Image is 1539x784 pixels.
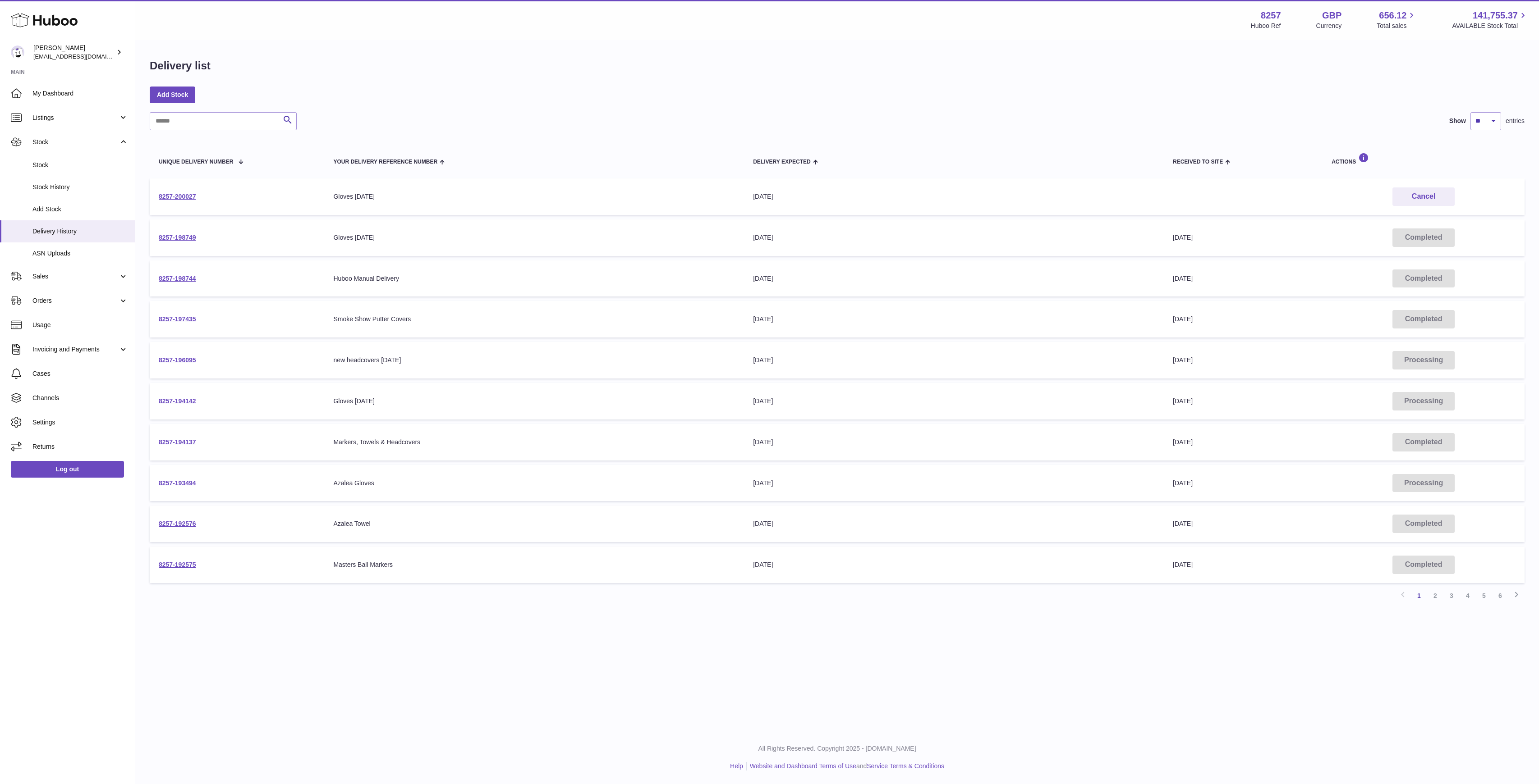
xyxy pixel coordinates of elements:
[1392,187,1455,206] button: Cancel
[159,275,196,282] a: 8257-198744
[730,762,743,770] a: Help
[32,114,119,122] span: Listings
[753,356,1155,365] div: [DATE]
[1173,397,1193,405] span: [DATE]
[750,762,856,770] a: Website and Dashboard Terms of Use
[1377,22,1417,30] span: Total sales
[753,520,1155,528] div: [DATE]
[32,205,128,214] span: Add Stock
[1251,22,1281,30] div: Huboo Ref
[159,234,196,241] a: 8257-198749
[1173,275,1193,282] span: [DATE]
[32,296,119,305] span: Orders
[1316,22,1342,30] div: Currency
[333,159,437,165] span: Your Delivery Reference Number
[32,89,128,98] span: My Dashboard
[32,394,128,402] span: Channels
[753,561,1155,569] div: [DATE]
[11,461,124,477] a: Log out
[333,356,735,365] div: new headcovers [DATE]
[32,321,128,329] span: Usage
[1332,153,1516,165] div: Actions
[333,561,735,569] div: Masters Ball Markers
[1379,9,1406,22] span: 656.12
[1173,479,1193,487] span: [DATE]
[1427,588,1443,604] a: 2
[753,233,1155,242] div: [DATE]
[32,345,119,354] span: Invoicing and Payments
[1460,588,1476,604] a: 4
[33,53,133,60] span: [EMAIL_ADDRESS][DOMAIN_NAME]
[753,274,1155,283] div: [DATE]
[159,438,196,446] a: 8257-194137
[159,520,196,527] a: 8257-192576
[1173,520,1193,527] span: [DATE]
[333,274,735,283] div: Huboo Manual Delivery
[159,193,196,200] a: 8257-200027
[1261,9,1281,22] strong: 8257
[1377,9,1417,30] a: 656.12 Total sales
[159,315,196,323] a: 8257-197435
[753,315,1155,324] div: [DATE]
[32,161,128,169] span: Stock
[159,397,196,405] a: 8257-194142
[33,44,115,61] div: [PERSON_NAME]
[159,159,233,165] span: Unique Delivery Number
[142,744,1532,753] p: All Rights Reserved. Copyright 2025 - [DOMAIN_NAME]
[32,183,128,191] span: Stock History
[333,397,735,406] div: Gloves [DATE]
[753,159,810,165] span: Delivery Expected
[1173,561,1193,568] span: [DATE]
[867,762,944,770] a: Service Terms & Conditions
[150,87,195,103] a: Add Stock
[1452,9,1528,30] a: 141,755.37 AVAILABLE Stock Total
[1506,117,1525,125] span: entries
[32,442,128,451] span: Returns
[333,315,735,324] div: Smoke Show Putter Covers
[1173,159,1223,165] span: Received to Site
[1473,9,1518,22] span: 141,755.37
[1452,22,1528,30] span: AVAILABLE Stock Total
[159,356,196,364] a: 8257-196095
[1173,438,1193,446] span: [DATE]
[753,397,1155,406] div: [DATE]
[753,192,1155,201] div: [DATE]
[1322,9,1341,22] strong: GBP
[1173,234,1193,241] span: [DATE]
[32,138,119,146] span: Stock
[1492,588,1508,604] a: 6
[753,479,1155,488] div: [DATE]
[1476,588,1492,604] a: 5
[747,762,944,770] li: and
[32,249,128,258] span: ASN Uploads
[159,479,196,487] a: 8257-193494
[1443,588,1460,604] a: 3
[333,479,735,488] div: Azalea Gloves
[1411,588,1427,604] a: 1
[753,438,1155,447] div: [DATE]
[32,227,128,236] span: Delivery History
[333,233,735,242] div: Gloves [DATE]
[1449,117,1466,125] label: Show
[1173,315,1193,323] span: [DATE]
[150,59,211,73] h1: Delivery list
[32,418,128,427] span: Settings
[32,369,128,378] span: Cases
[333,520,735,528] div: Azalea Towel
[333,438,735,447] div: Markers, Towels & Headcovers
[11,46,24,59] img: don@skinsgolf.com
[32,272,119,281] span: Sales
[333,192,735,201] div: Gloves [DATE]
[159,561,196,568] a: 8257-192575
[1173,356,1193,364] span: [DATE]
